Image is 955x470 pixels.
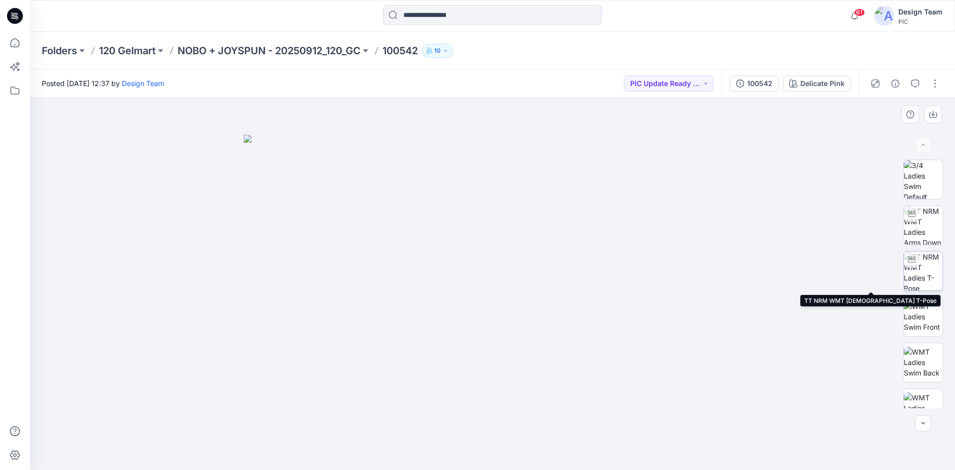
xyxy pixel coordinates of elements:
[422,44,453,58] button: 10
[904,252,943,290] img: TT NRM WMT Ladies T-Pose
[898,6,943,18] div: Design Team
[178,44,361,58] a: NOBO + JOYSPUN - 20250912_120_GC
[887,76,903,92] button: Details
[747,78,772,89] div: 100542
[122,79,164,88] a: Design Team
[904,347,943,378] img: WMT Ladies Swim Back
[800,78,845,89] div: Delicate Pink
[904,301,943,332] img: WMT Ladies Swim Front
[854,8,865,16] span: 61
[874,6,894,26] img: avatar
[382,44,418,58] p: 100542
[434,45,441,56] p: 10
[904,160,943,199] img: 3/4 Ladies Swim Default
[42,78,164,89] span: Posted [DATE] 12:37 by
[904,206,943,245] img: TT NRM WMT Ladies Arms Down
[99,44,156,58] a: 120 Gelmart
[42,44,77,58] a: Folders
[898,18,943,25] div: PIC
[730,76,779,92] button: 100542
[904,392,943,424] img: WMT Ladies Swim Left
[783,76,851,92] button: Delicate Pink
